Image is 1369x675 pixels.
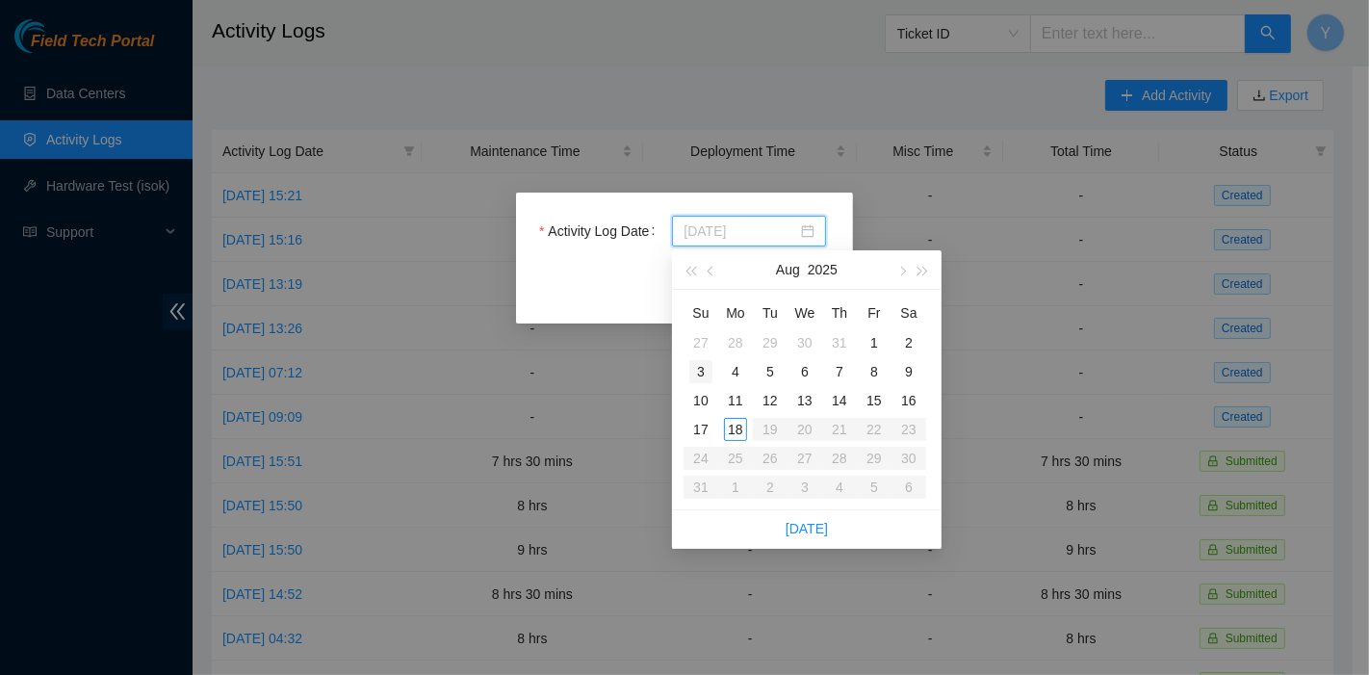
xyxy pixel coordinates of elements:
div: 28 [724,331,747,354]
div: 15 [863,389,886,412]
div: 29 [759,331,782,354]
div: 10 [689,389,712,412]
td: 2025-08-05 [753,357,788,386]
div: 5 [759,360,782,383]
div: 2 [897,331,920,354]
td: 2025-08-02 [891,328,926,357]
td: 2025-08-08 [857,357,891,386]
div: 16 [897,389,920,412]
td: 2025-08-01 [857,328,891,357]
td: 2025-08-09 [891,357,926,386]
th: Tu [753,298,788,328]
div: 12 [759,389,782,412]
th: We [788,298,822,328]
th: Mo [718,298,753,328]
div: 8 [863,360,886,383]
button: 2025 [808,250,838,289]
td: 2025-07-31 [822,328,857,357]
td: 2025-08-11 [718,386,753,415]
div: 4 [724,360,747,383]
td: 2025-08-18 [718,415,753,444]
td: 2025-07-29 [753,328,788,357]
div: 1 [863,331,886,354]
div: 13 [793,389,816,412]
a: [DATE] [786,521,828,536]
td: 2025-08-04 [718,357,753,386]
th: Su [684,298,718,328]
div: 9 [897,360,920,383]
td: 2025-08-16 [891,386,926,415]
div: 7 [828,360,851,383]
td: 2025-08-12 [753,386,788,415]
td: 2025-08-07 [822,357,857,386]
button: Aug [776,250,800,289]
div: 6 [793,360,816,383]
td: 2025-08-15 [857,386,891,415]
td: 2025-08-03 [684,357,718,386]
th: Th [822,298,857,328]
div: 30 [793,331,816,354]
td: 2025-08-06 [788,357,822,386]
div: 18 [724,418,747,441]
td: 2025-08-13 [788,386,822,415]
input: Activity Log Date [684,221,797,242]
div: 11 [724,389,747,412]
div: 3 [689,360,712,383]
div: 27 [689,331,712,354]
th: Fr [857,298,891,328]
td: 2025-08-10 [684,386,718,415]
th: Sa [891,298,926,328]
td: 2025-07-28 [718,328,753,357]
label: Activity Log Date [539,216,662,247]
div: 17 [689,418,712,441]
td: 2025-08-14 [822,386,857,415]
td: 2025-07-30 [788,328,822,357]
td: 2025-07-27 [684,328,718,357]
td: 2025-08-17 [684,415,718,444]
div: 31 [828,331,851,354]
div: 14 [828,389,851,412]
